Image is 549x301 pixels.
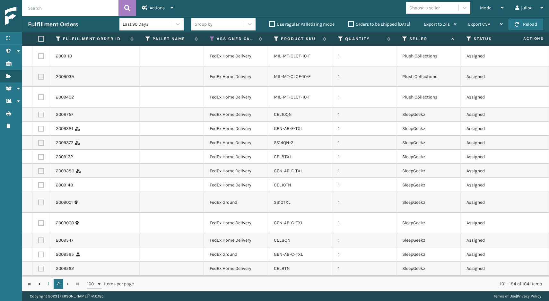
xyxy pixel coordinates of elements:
td: FedEx Home Delivery [204,262,268,276]
td: SleepGeekz [396,247,461,262]
a: CEL8TN [274,266,290,271]
td: FedEx Home Delivery [204,46,268,66]
label: Use regular Palletizing mode [269,21,335,27]
a: 2009377 [56,140,73,146]
td: Assigned [461,66,525,87]
div: Group by [195,21,213,28]
span: Go to the first page [27,281,32,287]
td: 1 [332,276,396,290]
span: Export CSV [468,21,490,27]
td: Assigned [461,276,525,290]
td: SleepGeekz [396,107,461,122]
td: SleepGeekz [396,178,461,192]
label: Fulfillment Order Id [63,36,127,42]
span: Actions [503,33,548,44]
button: Reload [509,19,543,30]
td: Assigned [461,87,525,107]
p: Copyright 2023 [PERSON_NAME]™ v 1.0.185 [30,291,104,301]
div: Choose a seller [409,4,440,11]
span: items per page [87,279,134,289]
td: FedEx Home Delivery [204,164,268,178]
a: SS14QN-2 [274,140,293,145]
td: Assigned [461,233,525,247]
a: 2009148 [56,182,73,188]
td: SleepGeekz [396,164,461,178]
td: 1 [332,66,396,87]
a: 2009562 [56,265,74,272]
td: Plush Collections [396,46,461,66]
a: Privacy Policy [517,294,541,298]
td: 1 [332,262,396,276]
td: 1 [332,122,396,136]
label: Seller [409,36,448,42]
a: 2009132 [56,154,73,160]
td: SleepGeekz [396,213,461,233]
a: MIL-MT-CLCF-10-F [274,53,310,59]
span: 100 [87,281,97,287]
span: Go to the previous page [37,281,42,287]
label: Assigned Carrier Service [217,36,256,42]
td: FedEx Home Delivery [204,107,268,122]
td: Assigned [461,46,525,66]
td: 1 [332,150,396,164]
a: GEN-AB-C-TXL [274,252,303,257]
td: FedEx Home Delivery [204,122,268,136]
a: 2009039 [56,73,74,80]
a: 2009380 [56,168,74,174]
img: logo [5,7,63,25]
td: 1 [332,247,396,262]
a: 2008757 [56,111,74,118]
a: SS10TXL [274,200,291,205]
a: 2009381 [56,125,73,132]
span: Actions [150,5,165,11]
a: Go to the first page [25,279,34,289]
td: 1 [332,213,396,233]
a: 1 [44,279,54,289]
td: Assigned [461,136,525,150]
td: Assigned [461,164,525,178]
a: CEL10TN [274,182,291,188]
td: 1 [332,46,396,66]
label: Status [474,36,512,42]
a: 2009001 [56,199,73,206]
td: Assigned [461,247,525,262]
a: 2009000 [56,220,74,226]
a: MIL-MT-CLCF-10-F [274,94,310,100]
a: CEL10QN [274,112,292,117]
a: 2009565 [56,251,74,258]
label: Quantity [345,36,384,42]
td: 1 [332,192,396,213]
label: Orders to be shipped [DATE] [348,21,410,27]
span: Mode [480,5,491,11]
a: GEN-AB-E-TXL [274,168,303,174]
td: SleepGeekz [396,150,461,164]
a: GEN-AB-E-TXL [274,126,303,131]
td: SleepGeekz [396,122,461,136]
a: 2009110 [56,53,72,59]
label: Product SKU [281,36,320,42]
td: FedEx Ground [204,192,268,213]
td: Plush Collections [396,87,461,107]
a: 2 [54,279,63,289]
td: 1 [332,178,396,192]
td: FedEx Home Delivery [204,213,268,233]
td: FedEx Home Delivery [204,66,268,87]
td: FedEx Ground [204,276,268,290]
a: MIL-MT-CLCF-10-F [274,74,310,79]
a: GEN-AB-C-TXL [274,220,303,226]
td: 1 [332,107,396,122]
td: SleepGeekz [396,136,461,150]
a: 2009547 [56,237,74,244]
h3: Fulfillment Orders [28,21,78,28]
td: Assigned [461,178,525,192]
td: 1 [332,164,396,178]
td: SleepGeekz [396,262,461,276]
td: SleepGeekz [396,276,461,290]
a: CEL8TXL [274,154,292,159]
div: Last 90 Days [123,21,172,28]
td: FedEx Home Delivery [204,150,268,164]
td: Assigned [461,213,525,233]
a: 2009402 [56,94,74,100]
td: Assigned [461,122,525,136]
div: 101 - 184 of 184 items [143,281,542,287]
